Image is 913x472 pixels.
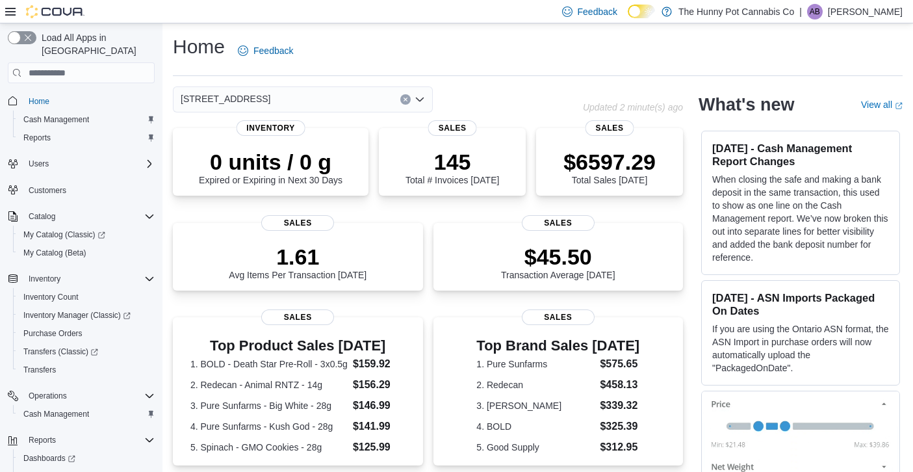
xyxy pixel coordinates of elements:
[353,419,405,434] dd: $141.99
[501,244,615,270] p: $45.50
[3,155,160,173] button: Users
[190,441,348,454] dt: 5. Spinach - GMO Cookies - 28g
[600,419,639,434] dd: $325.39
[3,207,160,226] button: Catalog
[18,344,103,360] a: Transfers (Classic)
[23,328,83,339] span: Purchase Orders
[190,358,348,371] dt: 1. BOLD - Death Star Pre-Roll - 3x0.5g
[18,308,136,323] a: Inventory Manager (Classic)
[476,441,595,454] dt: 5. Good Supply
[18,344,155,360] span: Transfers (Classic)
[600,377,639,393] dd: $458.13
[23,156,155,172] span: Users
[261,215,334,231] span: Sales
[23,292,79,302] span: Inventory Count
[476,420,595,433] dt: 4. BOLD
[29,391,67,401] span: Operations
[895,102,903,110] svg: External link
[23,388,155,404] span: Operations
[36,31,155,57] span: Load All Apps in [GEOGRAPHIC_DATA]
[563,149,656,175] p: $6597.29
[3,431,160,449] button: Reports
[712,291,889,317] h3: [DATE] - ASN Imports Packaged On Dates
[190,378,348,391] dt: 2. Redecan - Animal RNTZ - 14g
[810,4,820,20] span: AB
[29,435,56,445] span: Reports
[26,5,84,18] img: Cova
[600,398,639,413] dd: $339.32
[23,453,75,464] span: Dashboards
[476,358,595,371] dt: 1. Pure Sunfarms
[190,420,348,433] dt: 4. Pure Sunfarms - Kush God - 28g
[13,343,160,361] a: Transfers (Classic)
[807,4,823,20] div: Angeline Buck
[23,365,56,375] span: Transfers
[13,324,160,343] button: Purchase Orders
[233,38,298,64] a: Feedback
[23,229,105,240] span: My Catalog (Classic)
[23,209,60,224] button: Catalog
[18,289,84,305] a: Inventory Count
[712,322,889,374] p: If you are using the Ontario ASN format, the ASN Import in purchase orders will now automatically...
[476,399,595,412] dt: 3. [PERSON_NAME]
[3,181,160,200] button: Customers
[18,362,155,378] span: Transfers
[261,309,334,325] span: Sales
[522,309,595,325] span: Sales
[229,244,366,270] p: 1.61
[13,449,160,467] a: Dashboards
[23,114,89,125] span: Cash Management
[23,183,71,198] a: Customers
[23,94,55,109] a: Home
[199,149,342,185] div: Expired or Expiring in Next 30 Days
[476,338,639,354] h3: Top Brand Sales [DATE]
[13,405,160,423] button: Cash Management
[29,159,49,169] span: Users
[13,361,160,379] button: Transfers
[236,120,305,136] span: Inventory
[13,226,160,244] a: My Catalog (Classic)
[699,94,794,115] h2: What's new
[828,4,903,20] p: [PERSON_NAME]
[18,326,88,341] a: Purchase Orders
[578,5,617,18] span: Feedback
[23,182,155,198] span: Customers
[29,274,60,284] span: Inventory
[23,432,155,448] span: Reports
[712,142,889,168] h3: [DATE] - Cash Management Report Changes
[13,288,160,306] button: Inventory Count
[3,387,160,405] button: Operations
[23,347,98,357] span: Transfers (Classic)
[13,129,160,147] button: Reports
[190,338,405,354] h3: Top Product Sales [DATE]
[253,44,293,57] span: Feedback
[415,94,425,105] button: Open list of options
[18,112,155,127] span: Cash Management
[23,271,155,287] span: Inventory
[600,439,639,455] dd: $312.95
[229,244,366,280] div: Avg Items Per Transaction [DATE]
[712,173,889,264] p: When closing the safe and making a bank deposit in the same transaction, this used to show as one...
[400,94,411,105] button: Clear input
[173,34,225,60] h1: Home
[3,91,160,110] button: Home
[353,356,405,372] dd: $159.92
[23,432,61,448] button: Reports
[199,149,342,175] p: 0 units / 0 g
[799,4,802,20] p: |
[18,245,92,261] a: My Catalog (Beta)
[353,439,405,455] dd: $125.99
[18,451,81,466] a: Dashboards
[18,362,61,378] a: Transfers
[18,326,155,341] span: Purchase Orders
[476,378,595,391] dt: 2. Redecan
[18,406,155,422] span: Cash Management
[861,99,903,110] a: View allExternal link
[13,306,160,324] a: Inventory Manager (Classic)
[18,112,94,127] a: Cash Management
[190,399,348,412] dt: 3. Pure Sunfarms - Big White - 28g
[353,377,405,393] dd: $156.29
[405,149,499,185] div: Total # Invoices [DATE]
[353,398,405,413] dd: $146.99
[23,310,131,321] span: Inventory Manager (Classic)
